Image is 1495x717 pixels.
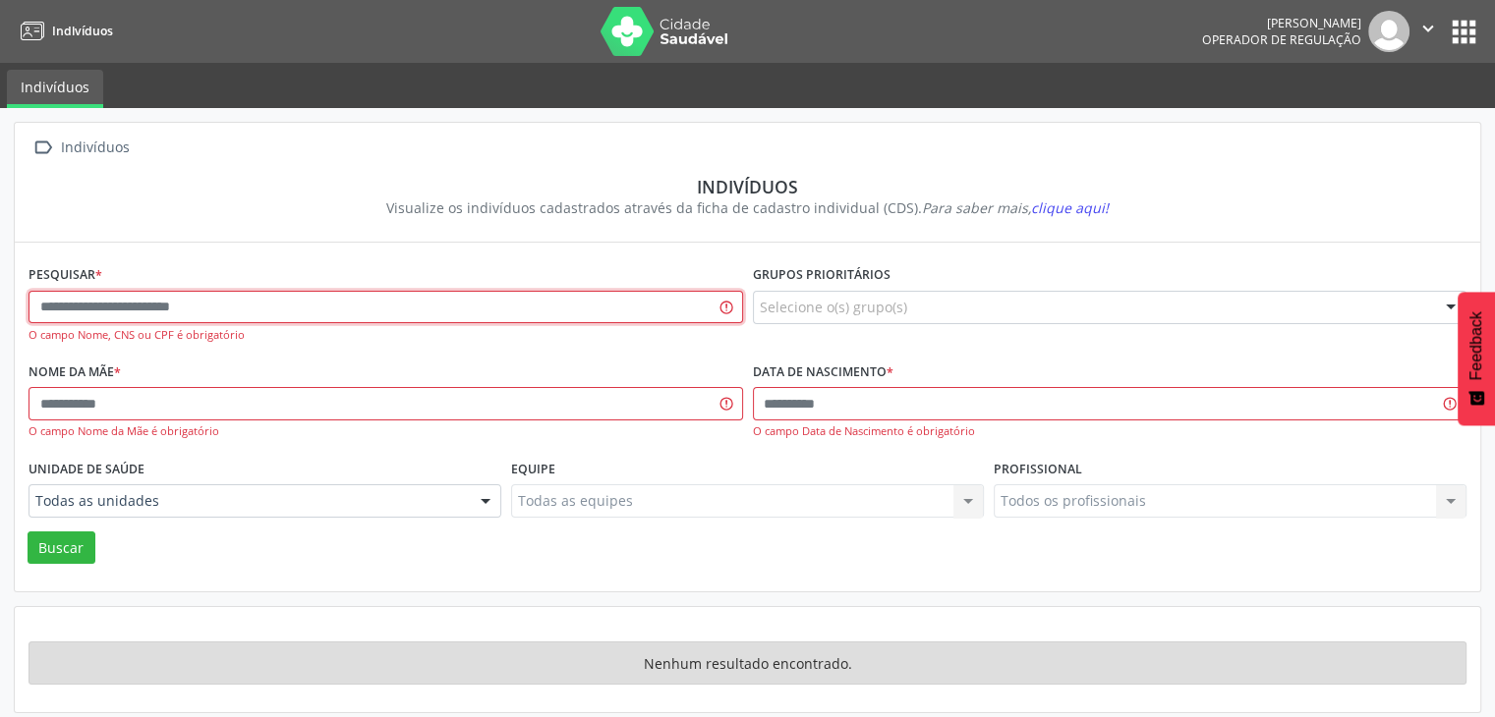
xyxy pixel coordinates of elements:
div: Indivíduos [57,134,133,162]
i:  [29,134,57,162]
span: Selecione o(s) grupo(s) [760,297,907,317]
label: Equipe [511,454,555,484]
span: Todas as unidades [35,491,461,511]
div: Indivíduos [42,176,1453,197]
span: Indivíduos [52,23,113,39]
div: O campo Nome da Mãe é obrigatório [29,423,743,440]
label: Nome da mãe [29,358,121,388]
button: apps [1447,15,1481,49]
button:  [1409,11,1447,52]
div: [PERSON_NAME] [1202,15,1361,31]
div: Nenhum resultado encontrado. [29,641,1466,685]
button: Feedback - Mostrar pesquisa [1458,292,1495,425]
label: Data de nascimento [753,358,893,388]
span: Feedback [1467,311,1485,380]
div: Visualize os indivíduos cadastrados através da ficha de cadastro individual (CDS). [42,197,1453,218]
a: Indivíduos [14,15,113,47]
label: Unidade de saúde [29,454,144,484]
a:  Indivíduos [29,134,133,162]
div: O campo Data de Nascimento é obrigatório [753,423,1467,440]
label: Grupos prioritários [753,260,891,291]
label: Profissional [994,454,1082,484]
span: clique aqui! [1031,198,1109,217]
a: Indivíduos [7,70,103,108]
img: img [1368,11,1409,52]
div: O campo Nome, CNS ou CPF é obrigatório [29,327,743,344]
i:  [1417,18,1439,39]
button: Buscar [28,531,95,565]
label: Pesquisar [29,260,102,291]
i: Para saber mais, [922,198,1109,217]
span: Operador de regulação [1202,31,1361,48]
